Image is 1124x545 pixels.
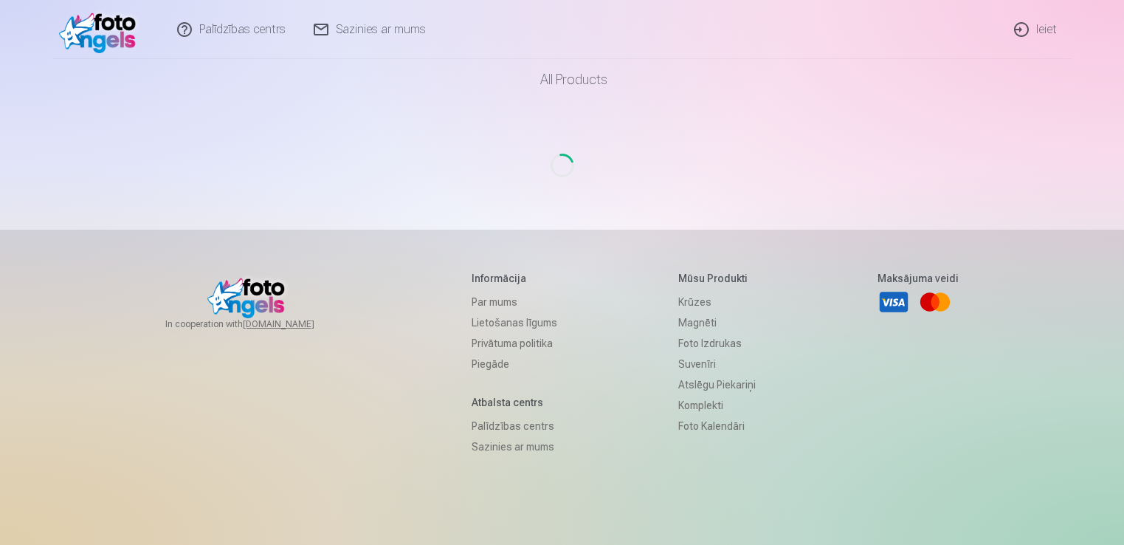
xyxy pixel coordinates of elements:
a: Par mums [472,292,557,312]
a: Visa [878,286,910,318]
a: Suvenīri [678,354,756,374]
a: Krūzes [678,292,756,312]
a: Foto kalendāri [678,416,756,436]
h5: Maksājuma veidi [878,271,959,286]
a: All products [499,59,625,100]
h5: Mūsu produkti [678,271,756,286]
a: Komplekti [678,395,756,416]
img: /v1 [59,6,144,53]
a: Lietošanas līgums [472,312,557,333]
a: Privātuma politika [472,333,557,354]
a: Magnēti [678,312,756,333]
a: Sazinies ar mums [472,436,557,457]
a: Foto izdrukas [678,333,756,354]
h5: Atbalsta centrs [472,395,557,410]
a: Palīdzības centrs [472,416,557,436]
a: [DOMAIN_NAME] [243,318,350,330]
a: Atslēgu piekariņi [678,374,756,395]
span: In cooperation with [165,318,350,330]
h5: Informācija [472,271,557,286]
a: Piegāde [472,354,557,374]
a: Mastercard [919,286,951,318]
